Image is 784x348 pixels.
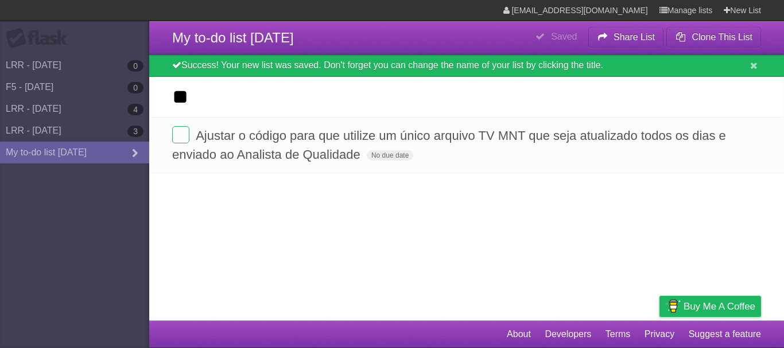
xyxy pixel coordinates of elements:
[172,30,294,45] span: My to-do list [DATE]
[127,126,143,137] b: 3
[6,28,75,49] div: Flask
[659,296,761,317] a: Buy me a coffee
[127,82,143,93] b: 0
[606,323,631,345] a: Terms
[666,27,761,48] button: Clone This List
[692,32,752,42] b: Clone This List
[684,296,755,316] span: Buy me a coffee
[172,126,189,143] label: Done
[127,104,143,115] b: 4
[645,323,674,345] a: Privacy
[614,32,655,42] b: Share List
[551,32,577,41] b: Saved
[588,27,664,48] button: Share List
[665,296,681,316] img: Buy me a coffee
[545,323,591,345] a: Developers
[507,323,531,345] a: About
[689,323,761,345] a: Suggest a feature
[149,54,784,77] div: Success! Your new list was saved. Don't forget you can change the name of your list by clicking t...
[127,60,143,72] b: 0
[367,150,413,161] span: No due date
[172,128,726,162] span: Ajustar o código para que utilize um único arquivo TV MNT que seja atualizado todos os dias e env...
